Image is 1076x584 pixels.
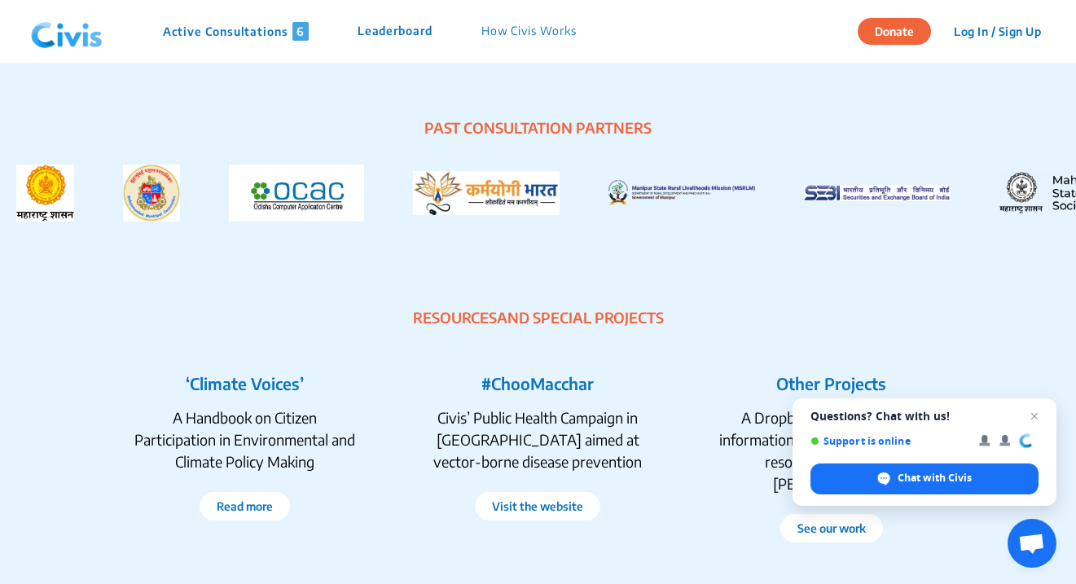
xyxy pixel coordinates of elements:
h2: #ChooMacchar [424,374,652,393]
img: Karmayogi Bharat [413,165,560,222]
span: 6 [292,22,309,41]
a: Read more [217,498,273,515]
div: Chat with Civis [810,463,1039,494]
img: BMC [123,165,180,222]
div: A Handbook on Citizen Participation in Environmental and Climate Policy Making [130,406,358,472]
p: How Civis Works [481,22,577,41]
div: Open chat [1008,519,1056,568]
span: Close chat [1025,406,1044,426]
button: Read more [200,492,290,520]
img: navlogo.png [24,7,109,56]
p: Leaderboard [358,22,433,41]
button: See our work [780,514,883,542]
a: See our work [797,520,866,537]
div: Civis’ Public Health Campaign in [GEOGRAPHIC_DATA] aimed at vector-borne disease prevention [424,406,652,472]
button: Log In / Sign Up [943,19,1052,44]
a: Donate [858,22,943,38]
img: OCAC [229,165,364,222]
h2: ‘Climate Voices’ [130,374,358,393]
div: A Dropbox folder containing information on all past projects and resources created by [PERSON_NAME] [718,406,946,494]
button: Donate [858,18,931,45]
a: Visit the website [492,498,583,515]
img: Manipur State Rural Livelihoods Mission [608,165,755,222]
div: RESOURCES AND SPECIAL PROJECTS [98,306,978,328]
img: Securities and Exchange Board of India [804,165,951,222]
span: Chat with Civis [898,471,972,485]
h2: Other Projects [718,374,946,393]
p: Active Consultations [163,22,309,41]
button: Visit the website [475,492,600,520]
img: Government of Maharashtra [16,165,74,222]
span: Support is online [810,435,968,447]
span: Questions? Chat with us! [810,410,1039,423]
